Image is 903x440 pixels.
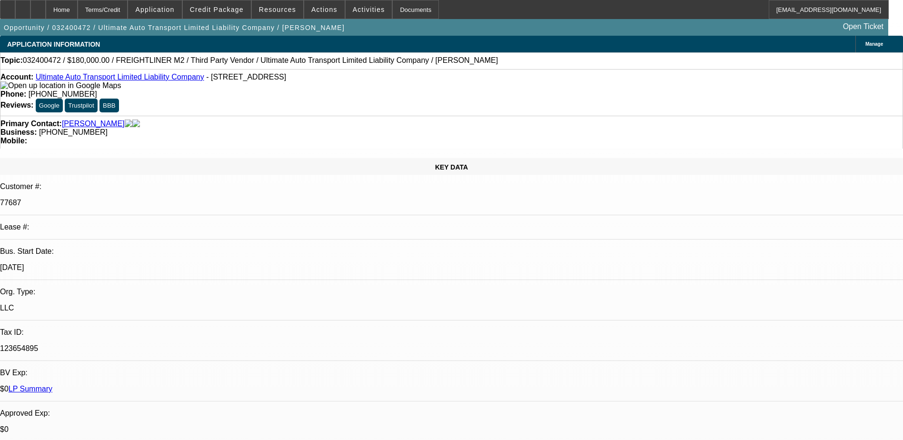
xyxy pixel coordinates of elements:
a: View Google Maps [0,81,121,90]
span: Resources [259,6,296,13]
span: - [STREET_ADDRESS] [206,73,286,81]
a: Open Ticket [839,19,887,35]
strong: Business: [0,128,37,136]
span: [PHONE_NUMBER] [39,128,108,136]
span: APPLICATION INFORMATION [7,40,100,48]
span: Actions [311,6,337,13]
span: Application [135,6,174,13]
button: BBB [99,99,119,112]
strong: Mobile: [0,137,27,145]
button: Actions [304,0,345,19]
a: Ultimate Auto Transport Limited Liability Company [36,73,204,81]
a: LP Summary [9,385,52,393]
span: Activities [353,6,385,13]
button: Application [128,0,181,19]
button: Activities [346,0,392,19]
img: facebook-icon.png [125,120,132,128]
strong: Topic: [0,56,23,65]
img: Open up location in Google Maps [0,81,121,90]
span: Opportunity / 032400472 / Ultimate Auto Transport Limited Liability Company / [PERSON_NAME] [4,24,345,31]
button: Credit Package [183,0,251,19]
strong: Reviews: [0,101,33,109]
span: Manage [865,41,883,47]
span: Credit Package [190,6,244,13]
span: [PHONE_NUMBER] [29,90,97,98]
span: KEY DATA [435,163,468,171]
button: Google [36,99,63,112]
img: linkedin-icon.png [132,120,140,128]
span: 032400472 / $180,000.00 / FREIGHTLINER M2 / Third Party Vendor / Ultimate Auto Transport Limited ... [23,56,498,65]
strong: Primary Contact: [0,120,62,128]
strong: Phone: [0,90,26,98]
a: [PERSON_NAME] [62,120,125,128]
strong: Account: [0,73,33,81]
button: Resources [252,0,303,19]
button: Trustpilot [65,99,97,112]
